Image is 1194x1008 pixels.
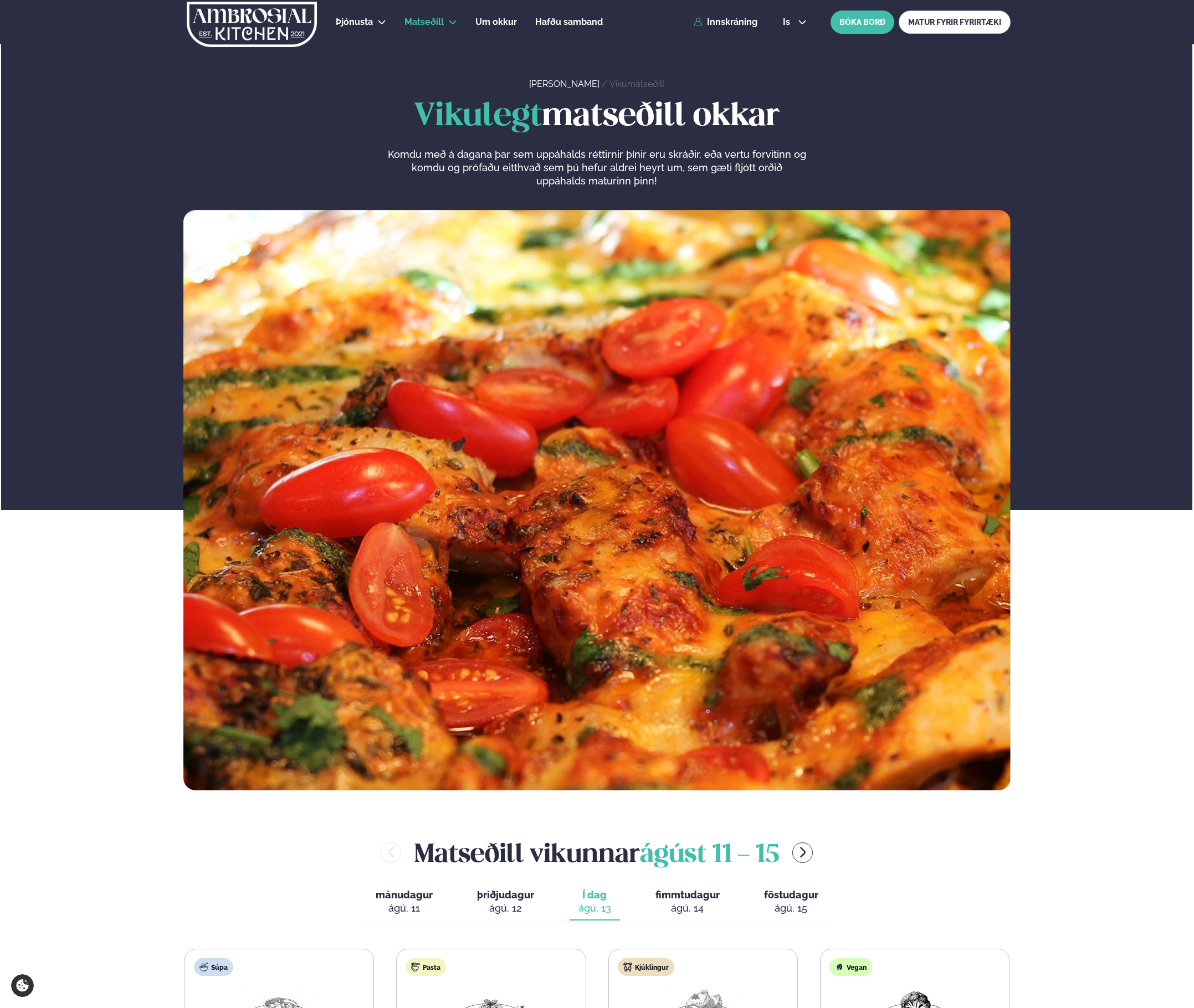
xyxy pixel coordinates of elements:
[578,902,611,915] div: ágú. 13
[414,101,542,132] span: Vikulegt
[404,16,444,29] a: Matseðill
[367,884,442,920] button: mánudagur ágú. 11
[194,958,233,976] div: Súpa
[792,842,813,863] button: menu-btn-right
[570,884,620,920] button: Í dag ágú. 13
[835,963,844,971] img: Vegan.svg
[529,79,599,89] a: [PERSON_NAME]
[694,17,757,27] a: Innskráning
[387,148,806,188] p: Komdu með á dagana þar sem uppáhalds réttirnir þínir eru skráðir, eða vertu forvitinn og komdu og...
[404,17,444,27] span: Matseðill
[535,16,603,29] a: Hafðu samband
[602,79,609,89] span: /
[764,889,818,901] span: föstudagur
[618,958,674,976] div: Kjúklingur
[774,18,816,27] button: is
[183,210,1011,790] img: image alt
[899,11,1011,34] a: MATUR FYRIR FYRIRTÆKI
[381,842,401,863] button: menu-btn-left
[623,963,632,971] img: chicken.svg
[764,902,818,915] div: ágú. 15
[199,963,208,971] img: soup.svg
[655,889,720,901] span: fimmtudagur
[376,889,433,901] span: mánudagur
[535,17,603,27] span: Hafðu samband
[655,902,720,915] div: ágú. 14
[477,889,534,901] span: þriðjudagur
[477,902,534,915] div: ágú. 12
[186,2,318,47] img: logo
[755,884,827,920] button: föstudagur ágú. 15
[475,17,517,27] span: Um okkur
[578,888,611,902] span: Í dag
[831,11,894,34] button: BÓKA BORÐ
[783,18,793,27] span: is
[376,902,433,915] div: ágú. 11
[475,16,517,29] a: Um okkur
[468,884,543,920] button: þriðjudagur ágú. 12
[336,16,373,29] a: Þjónusta
[829,958,872,976] div: Vegan
[11,974,34,997] a: Cookie settings
[414,835,779,871] h2: Matseðill vikunnar
[640,843,779,867] span: ágúst 11 - 15
[406,958,446,976] div: Pasta
[411,963,420,971] img: pasta.svg
[336,17,373,27] span: Þjónusta
[183,99,1011,135] h1: matseðill okkar
[609,79,664,89] a: Vikumatseðill
[647,884,729,920] button: fimmtudagur ágú. 14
